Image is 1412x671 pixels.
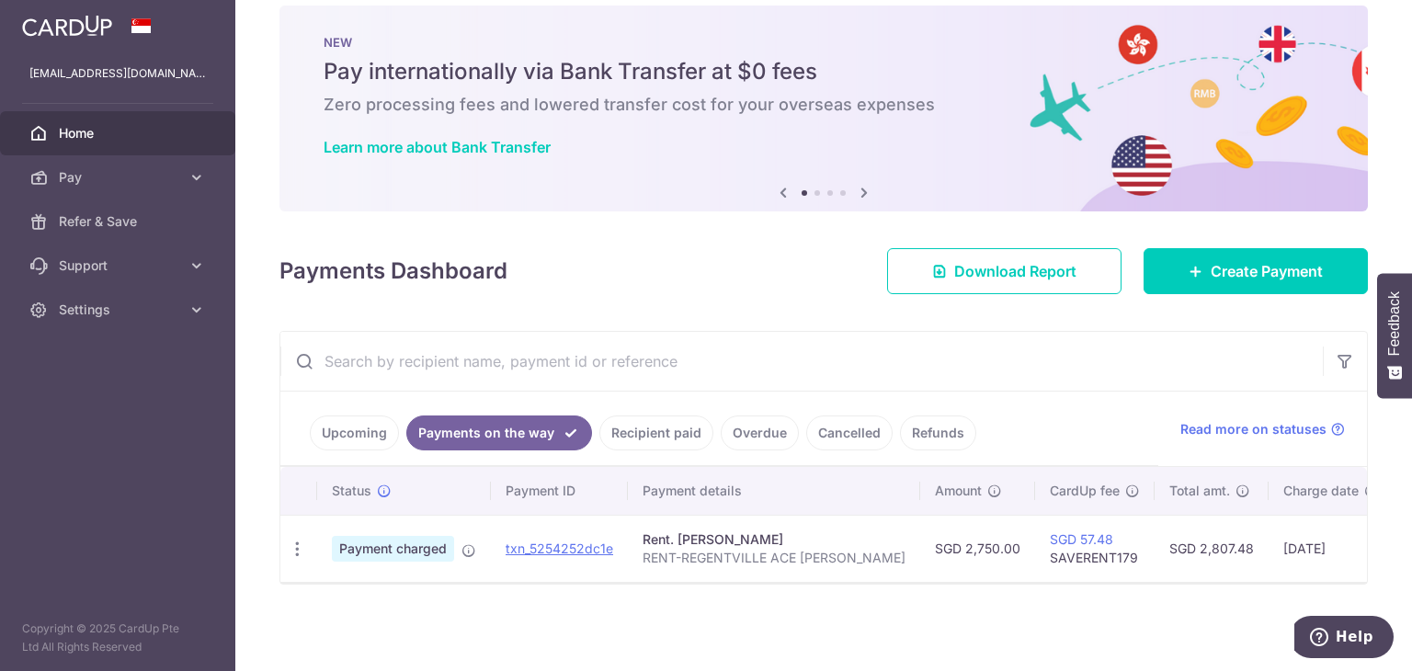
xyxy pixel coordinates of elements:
[332,482,371,500] span: Status
[1050,482,1120,500] span: CardUp fee
[1035,515,1155,582] td: SAVERENT179
[1155,515,1269,582] td: SGD 2,807.48
[59,168,180,187] span: Pay
[1180,420,1327,438] span: Read more on statuses
[59,256,180,275] span: Support
[628,467,920,515] th: Payment details
[324,57,1324,86] h5: Pay internationally via Bank Transfer at $0 fees
[324,94,1324,116] h6: Zero processing fees and lowered transfer cost for your overseas expenses
[920,515,1035,582] td: SGD 2,750.00
[1386,291,1403,356] span: Feedback
[310,415,399,450] a: Upcoming
[599,415,713,450] a: Recipient paid
[59,301,180,319] span: Settings
[900,415,976,450] a: Refunds
[279,255,507,288] h4: Payments Dashboard
[1211,260,1323,282] span: Create Payment
[279,6,1368,211] img: Bank transfer banner
[332,536,454,562] span: Payment charged
[887,248,1122,294] a: Download Report
[1294,616,1394,662] iframe: Opens a widget where you can find more information
[954,260,1076,282] span: Download Report
[324,35,1324,50] p: NEW
[643,549,905,567] p: RENT-REGENTVILLE ACE [PERSON_NAME]
[1283,482,1359,500] span: Charge date
[1144,248,1368,294] a: Create Payment
[1050,531,1113,547] a: SGD 57.48
[59,212,180,231] span: Refer & Save
[22,15,112,37] img: CardUp
[29,64,206,83] p: [EMAIL_ADDRESS][DOMAIN_NAME]
[643,530,905,549] div: Rent. [PERSON_NAME]
[506,540,613,556] a: txn_5254252dc1e
[280,332,1323,391] input: Search by recipient name, payment id or reference
[324,138,551,156] a: Learn more about Bank Transfer
[1180,420,1345,438] a: Read more on statuses
[59,124,180,142] span: Home
[721,415,799,450] a: Overdue
[1269,515,1394,582] td: [DATE]
[406,415,592,450] a: Payments on the way
[935,482,982,500] span: Amount
[1169,482,1230,500] span: Total amt.
[491,467,628,515] th: Payment ID
[1377,273,1412,398] button: Feedback - Show survey
[806,415,893,450] a: Cancelled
